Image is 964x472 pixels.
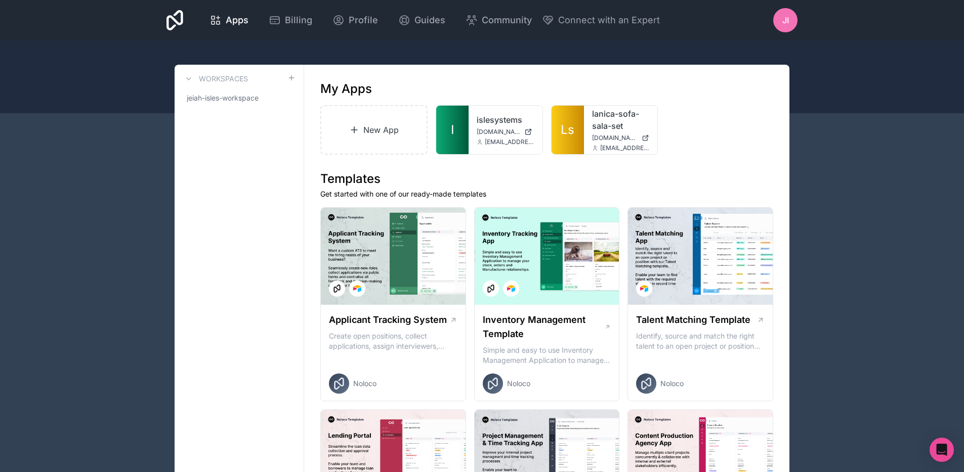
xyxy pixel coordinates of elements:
a: Workspaces [183,73,248,85]
span: Noloco [353,379,376,389]
span: jeiah-isles-workspace [187,93,259,103]
span: Apps [226,13,248,27]
span: Profile [349,13,378,27]
h1: Templates [320,171,773,187]
span: Noloco [660,379,684,389]
a: lanica-sofa-sala-set [592,108,650,132]
span: Ls [561,122,574,138]
a: Ls [552,106,584,154]
h1: Applicant Tracking System [329,313,447,327]
img: Airtable Logo [640,285,648,293]
h1: Talent Matching Template [636,313,750,327]
a: Guides [390,9,453,31]
div: Open Intercom Messenger [930,438,954,462]
span: Billing [285,13,312,27]
h1: My Apps [320,81,372,97]
span: JI [782,14,789,26]
p: Simple and easy to use Inventory Management Application to manage your stock, orders and Manufact... [483,345,611,365]
span: [DOMAIN_NAME] [477,128,520,136]
button: Connect with an Expert [542,13,660,27]
span: Connect with an Expert [558,13,660,27]
p: Create open positions, collect applications, assign interviewers, centralise candidate feedback a... [329,331,457,351]
h1: Inventory Management Template [483,313,604,341]
a: Community [457,9,540,31]
span: [EMAIL_ADDRESS][DOMAIN_NAME] [485,138,534,146]
p: Identify, source and match the right talent to an open project or position with our Talent Matchi... [636,331,765,351]
a: [DOMAIN_NAME] [592,134,650,142]
span: Guides [414,13,445,27]
a: islesystems [477,114,534,126]
a: I [436,106,469,154]
a: jeiah-isles-workspace [183,89,296,107]
a: New App [320,105,428,155]
span: I [451,122,454,138]
span: Community [482,13,532,27]
a: [DOMAIN_NAME] [477,128,534,136]
p: Get started with one of our ready-made templates [320,189,773,199]
span: [DOMAIN_NAME] [592,134,638,142]
a: Profile [324,9,386,31]
a: Billing [261,9,320,31]
img: Airtable Logo [507,285,515,293]
span: [EMAIL_ADDRESS][DOMAIN_NAME] [600,144,650,152]
a: Apps [201,9,257,31]
span: Noloco [507,379,530,389]
h3: Workspaces [199,74,248,84]
img: Airtable Logo [353,285,361,293]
